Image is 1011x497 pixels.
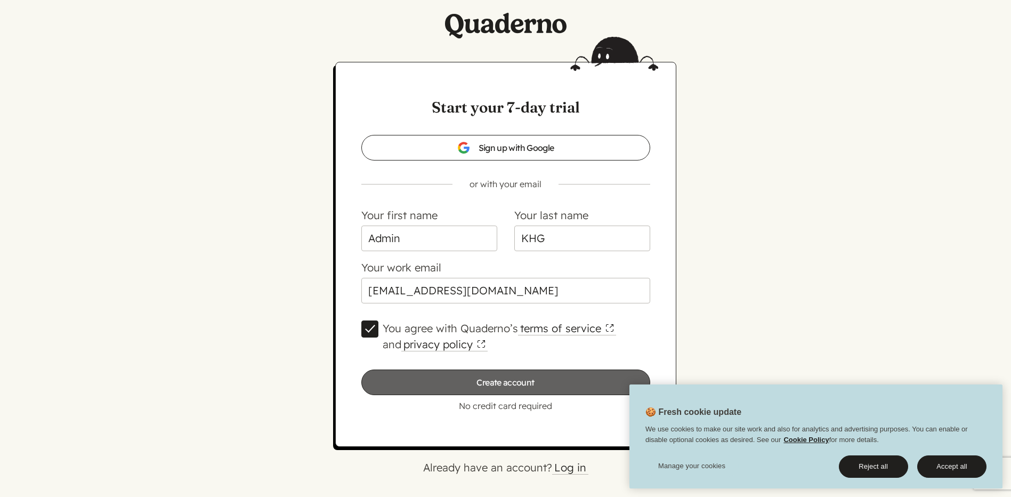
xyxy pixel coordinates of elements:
[361,209,438,222] label: Your first name
[645,455,739,477] button: Manage your cookies
[552,461,588,475] a: Log in
[361,135,650,161] a: Sign up with Google
[629,406,741,424] h2: 🍪 Fresh cookie update
[783,436,829,444] a: Cookie Policy
[401,338,488,351] a: privacy policy
[383,320,650,352] label: You agree with Quaderno’s and
[457,141,554,154] span: Sign up with Google
[839,455,908,478] button: Reject all
[629,384,1002,488] div: Cookie banner
[143,460,868,476] p: Already have an account?
[361,97,650,118] h1: Start your 7-day trial
[514,209,588,222] label: Your last name
[518,322,616,335] a: terms of service
[629,384,1002,488] div: 🍪 Fresh cookie update
[361,399,650,412] p: No credit card required
[361,370,650,395] input: Create account
[629,424,1002,450] div: We use cookies to make our site work and also for analytics and advertising purposes. You can ena...
[917,455,986,478] button: Accept all
[361,261,441,274] label: Your work email
[344,178,667,190] p: or with your email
